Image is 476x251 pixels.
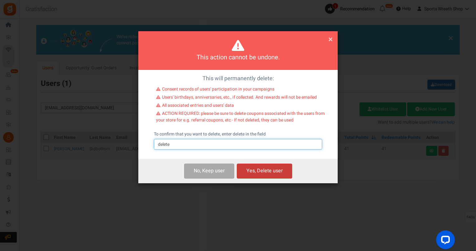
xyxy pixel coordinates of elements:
[328,33,333,45] span: ×
[146,53,330,62] h4: This action cannot be undone.
[143,75,333,83] p: This will permanently delete:
[184,164,234,178] button: No, Keep user
[156,86,325,94] li: Consent records of users' participation in your campaigns
[154,131,266,137] label: To confirm that you want to delete, enter delete in the field
[154,139,322,150] input: delete
[156,111,325,125] li: ACTION REQUIRED: please be sure to delete coupons associated with the users from your store for e...
[237,164,292,178] button: Yes, Delete user
[156,102,325,111] li: All associated entries and users' data
[156,94,325,102] li: Users' birthdays, anniversaries, etc., if collected. And rewards will not be emailed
